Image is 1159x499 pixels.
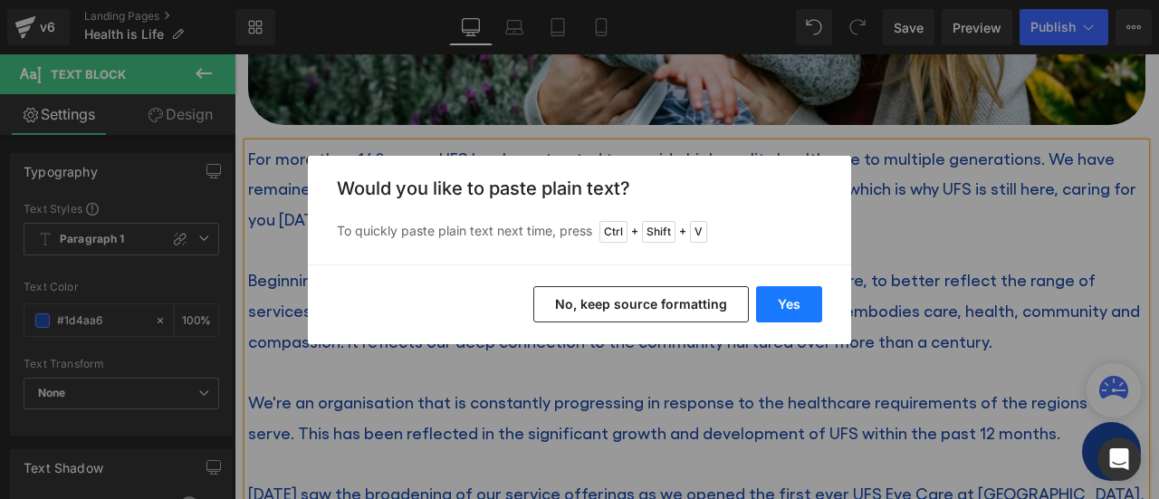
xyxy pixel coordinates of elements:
[14,94,902,174] font: For more than 140 years, UFS has been trusted to provide high quality healthcare to multiple gene...
[679,223,686,241] span: +
[14,216,905,295] font: Beginning with a name change in [DATE] from UFS Dispensaries to UFS Healthcare, to better reflect...
[631,223,638,241] span: +
[337,221,822,243] p: To quickly paste plain text next time, press
[14,332,911,393] div: We're an organisation that is constantly progressing in response to the healthcare requirements o...
[599,221,627,243] span: Ctrl
[690,221,707,243] span: V
[337,178,822,199] h3: Would you like to paste plain text?
[533,286,749,322] button: No, keep source formatting
[1097,437,1141,481] div: Open Intercom Messenger
[642,221,675,243] span: Shift
[756,286,822,322] button: Yes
